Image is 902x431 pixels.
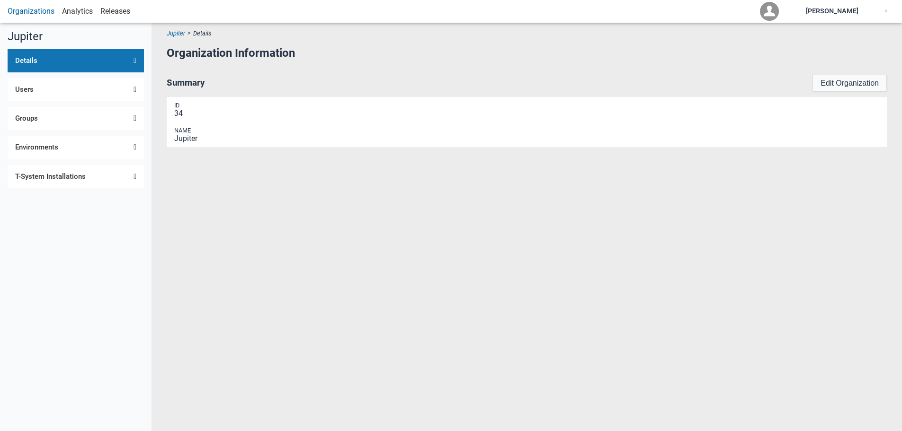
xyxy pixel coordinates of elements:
span: > [185,30,193,37]
div: 34 [174,109,879,118]
a: Jupiter [167,30,185,37]
h3: Summary [167,78,205,88]
h2: Organization Information [167,47,887,60]
img: profile avatar [760,2,779,21]
div: [PERSON_NAME] [806,8,858,16]
span: Details [193,30,211,37]
span: Users [15,86,68,94]
button: Edit Organization [813,75,887,92]
span: Environments [15,143,92,151]
a: Details [8,49,144,72]
div: Jupiter [174,134,879,143]
a: T-System Installations [8,165,144,188]
a: Environments [8,136,144,159]
label: Name [174,127,191,134]
a: Groups [8,107,144,130]
span: Details [15,57,71,65]
a: Organizations [8,7,54,16]
a: Users [8,78,144,101]
span: T-System Installations [15,173,120,181]
a: Analytics [62,7,93,16]
span: Groups [15,114,72,123]
h1: Jupiter [8,30,144,44]
a: Releases [100,7,130,16]
label: Id [174,102,179,109]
